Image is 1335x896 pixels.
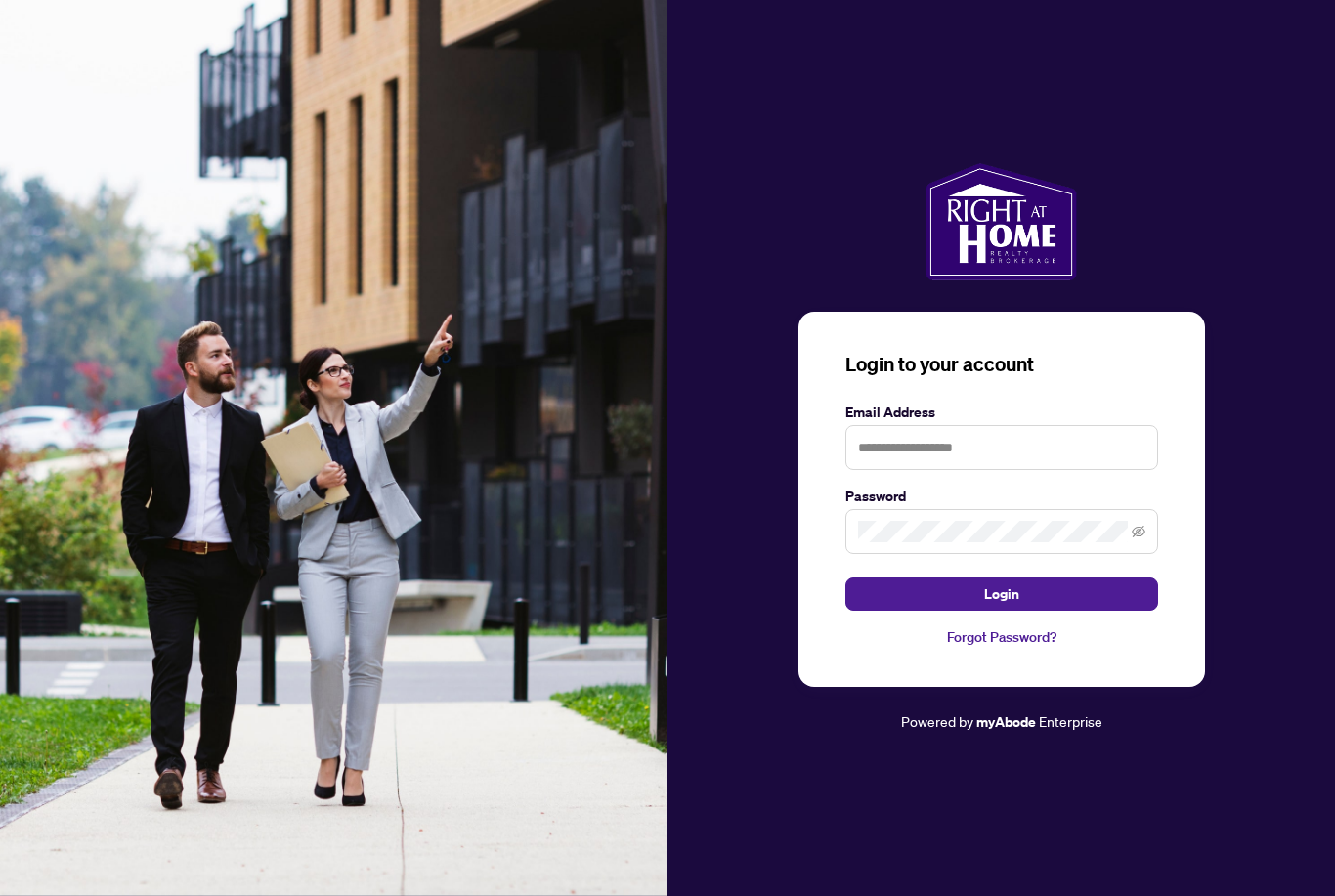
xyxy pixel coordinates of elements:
[901,712,973,730] span: Powered by
[976,711,1036,733] a: myAbode
[926,163,1077,280] img: ma-logo
[845,626,1158,648] a: Forgot Password?
[1132,525,1145,538] span: eye-invisible
[845,402,1158,423] label: Email Address
[845,351,1158,378] h3: Login to your account
[984,578,1019,610] span: Login
[1039,712,1102,730] span: Enterprise
[845,486,1158,507] label: Password
[845,577,1158,611] button: Login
